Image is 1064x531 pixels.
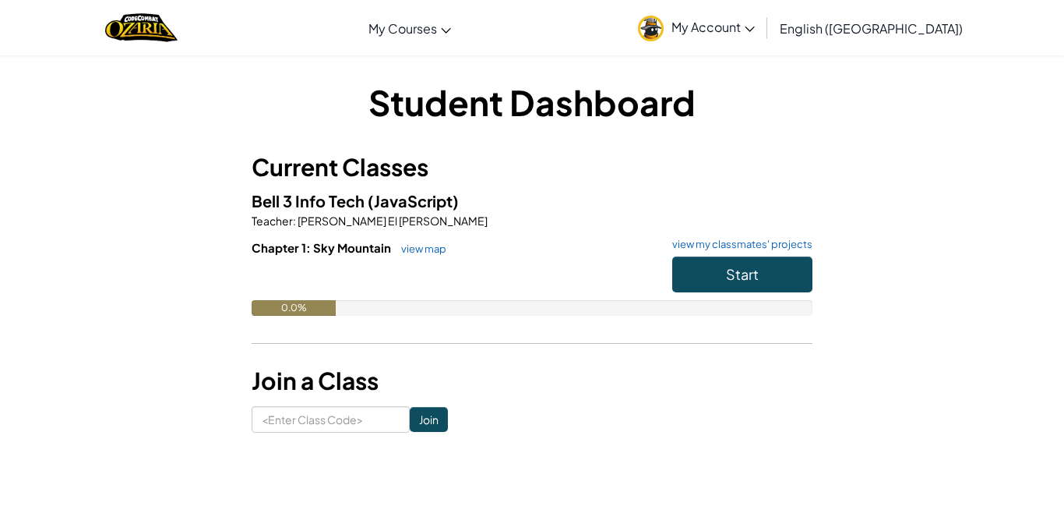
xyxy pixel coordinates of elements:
[726,265,759,283] span: Start
[252,191,368,211] span: Bell 3 Info Tech
[252,78,812,126] h1: Student Dashboard
[780,20,963,37] span: English ([GEOGRAPHIC_DATA])
[672,257,812,292] button: Start
[638,16,664,41] img: avatar
[630,3,763,52] a: My Account
[252,240,393,255] span: Chapter 1: Sky Mountain
[105,12,178,44] a: Ozaria by CodeCombat logo
[296,214,488,228] span: [PERSON_NAME] El [PERSON_NAME]
[393,242,446,255] a: view map
[671,19,755,35] span: My Account
[368,20,437,37] span: My Courses
[368,191,459,211] span: (JavaScript)
[252,150,812,185] h3: Current Classes
[252,214,293,228] span: Teacher
[252,363,812,398] h3: Join a Class
[772,7,971,49] a: English ([GEOGRAPHIC_DATA])
[252,406,410,433] input: <Enter Class Code>
[293,214,296,228] span: :
[361,7,459,49] a: My Courses
[105,12,178,44] img: Home
[410,407,448,432] input: Join
[252,300,336,316] div: 0.0%
[664,239,812,250] a: view my classmates' projects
